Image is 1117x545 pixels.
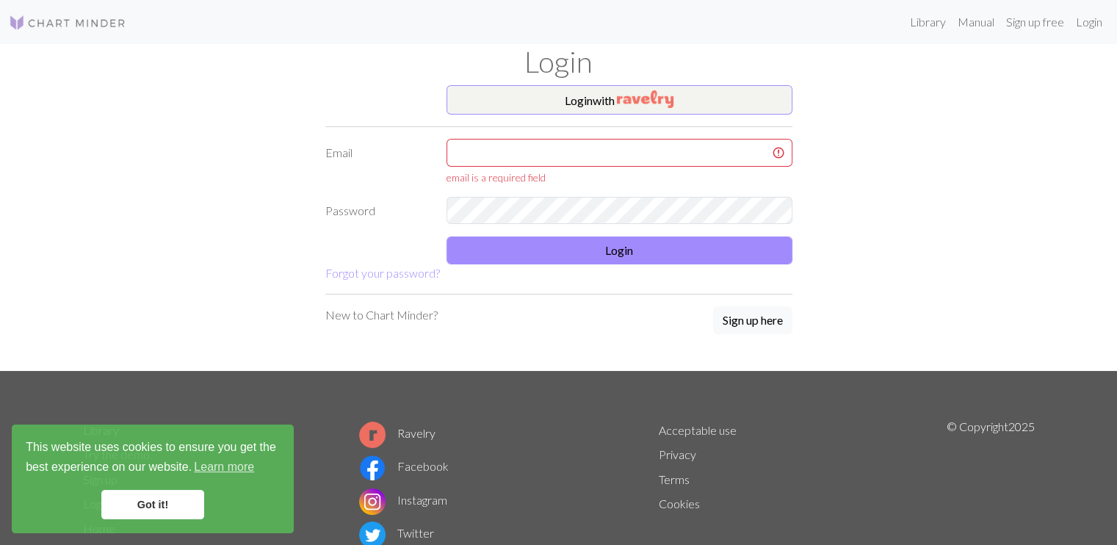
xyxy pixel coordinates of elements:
[101,490,204,519] a: dismiss cookie message
[325,306,438,324] p: New to Chart Minder?
[12,425,294,533] div: cookieconsent
[952,7,1000,37] a: Manual
[359,493,447,507] a: Instagram
[359,459,449,473] a: Facebook
[447,170,792,185] div: email is a required field
[83,423,119,437] a: Library
[659,447,696,461] a: Privacy
[74,44,1044,79] h1: Login
[659,423,737,437] a: Acceptable use
[359,426,435,440] a: Ravelry
[83,521,115,535] a: Home
[447,237,792,264] button: Login
[617,90,673,108] img: Ravelry
[359,526,434,540] a: Twitter
[26,438,280,478] span: This website uses cookies to ensure you get the best experience on our website.
[659,472,690,486] a: Terms
[1070,7,1108,37] a: Login
[9,14,126,32] img: Logo
[359,488,386,515] img: Instagram logo
[192,456,256,478] a: learn more about cookies
[317,139,438,185] label: Email
[317,197,438,225] label: Password
[713,306,792,336] a: Sign up here
[713,306,792,334] button: Sign up here
[1000,7,1070,37] a: Sign up free
[359,455,386,481] img: Facebook logo
[659,497,700,510] a: Cookies
[359,422,386,448] img: Ravelry logo
[447,85,792,115] button: Loginwith
[904,7,952,37] a: Library
[325,266,440,280] a: Forgot your password?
